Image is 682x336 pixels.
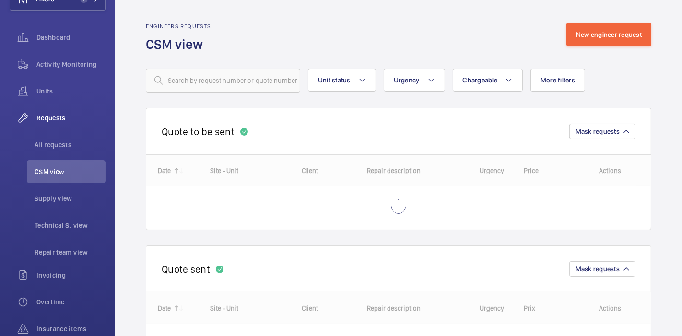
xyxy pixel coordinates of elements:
span: Units [36,86,106,96]
span: More filters [541,76,575,84]
h1: CSM view [146,35,212,53]
span: All requests [35,140,106,150]
button: New engineer request [566,23,651,46]
button: Chargeable [453,69,523,92]
span: CSM view [35,167,106,176]
span: Overtime [36,297,106,307]
span: Mask requests [576,127,620,135]
input: Search by request number or quote number [146,69,300,93]
button: Unit status [308,69,376,92]
span: Urgency [394,76,420,84]
button: Urgency [384,69,445,92]
span: Chargeable [463,76,498,84]
span: Requests [36,113,106,123]
span: Invoicing [36,270,106,280]
span: Unit status [318,76,351,84]
h2: Engineers requests [146,23,212,30]
span: Activity Monitoring [36,59,106,69]
h2: Quote to be sent [162,126,235,138]
span: Supply view [35,194,106,203]
span: Dashboard [36,33,106,42]
span: Repair team view [35,247,106,257]
button: Mask requests [569,261,635,277]
span: Insurance items [36,324,106,334]
button: Mask requests [569,124,635,139]
h2: Quote sent [162,263,210,275]
span: Technical S. view [35,220,106,230]
span: Mask requests [576,265,620,273]
button: More filters [530,69,585,92]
